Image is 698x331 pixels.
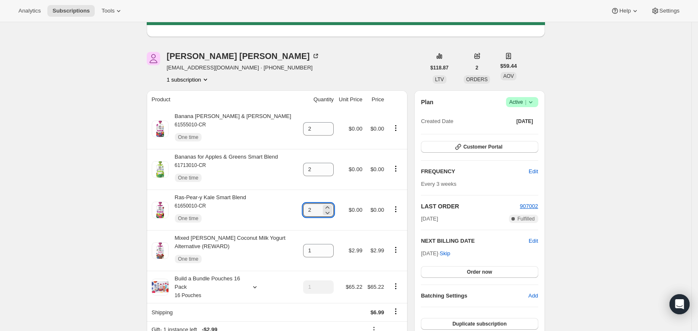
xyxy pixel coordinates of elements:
small: 61650010-CR [175,203,206,209]
button: Customer Portal [421,141,538,153]
button: Order now [421,266,538,278]
button: Analytics [13,5,46,17]
button: Edit [529,237,538,245]
span: [DATE] · [421,250,450,257]
span: Edit [529,167,538,176]
span: $65.22 [367,284,384,290]
span: One time [178,134,199,141]
span: $6.99 [371,309,384,316]
th: Price [365,90,387,109]
div: Bananas for Apples & Greens Smart Blend [169,153,278,186]
span: Add [528,292,538,300]
th: Unit Price [336,90,365,109]
span: $0.00 [349,166,363,172]
th: Shipping [147,303,301,321]
div: Open Intercom Messenger [669,294,690,314]
span: One time [178,174,199,181]
span: Created Date [421,117,453,126]
span: Order now [467,269,492,275]
div: Build a Bundle Pouches 16 Pack [169,275,244,300]
div: Banana [PERSON_NAME] & [PERSON_NAME] [169,112,291,146]
th: Product [147,90,301,109]
span: $2.99 [349,247,363,254]
button: Skip [435,247,455,260]
img: product img [152,242,169,259]
div: Ras-Pear-y Kale Smart Blend [169,193,247,227]
img: product img [152,121,169,137]
span: Help [619,8,631,14]
button: 907002 [520,202,538,210]
span: $0.00 [371,207,384,213]
button: Subscriptions [47,5,95,17]
span: $0.00 [371,126,384,132]
img: product img [152,202,169,218]
img: product img [152,161,169,178]
button: [DATE] [511,115,538,127]
button: Duplicate subscription [421,318,538,330]
button: Tools [96,5,128,17]
span: $65.22 [346,284,363,290]
a: 907002 [520,203,538,209]
button: Product actions [389,205,402,214]
button: Product actions [389,245,402,254]
span: | [525,99,526,105]
span: ORDERS [466,77,488,82]
span: Customer Portal [463,144,502,150]
span: 2 [475,64,478,71]
span: Skip [440,249,450,258]
button: Product actions [167,75,210,84]
span: Duplicate subscription [452,321,506,327]
small: 16 Pouches [175,293,201,298]
button: Product actions [389,123,402,133]
span: One time [178,215,199,222]
h2: LAST ORDER [421,202,520,210]
span: $0.00 [349,126,363,132]
span: Every 3 weeks [421,181,457,187]
button: Shipping actions [389,307,402,316]
button: Product actions [389,282,402,291]
span: Subscriptions [52,8,90,14]
small: 61713010-CR [175,162,206,168]
h6: Batching Settings [421,292,528,300]
button: Product actions [389,164,402,173]
h2: Plan [421,98,433,106]
span: [DATE] [516,118,533,125]
span: [EMAIL_ADDRESS][DOMAIN_NAME] · [PHONE_NUMBER] [167,64,320,72]
button: Settings [646,5,685,17]
span: Fulfilled [517,216,535,222]
button: 2 [470,62,483,74]
span: Analytics [18,8,41,14]
span: [DATE] [421,215,438,223]
h2: FREQUENCY [421,167,529,176]
span: Tools [101,8,114,14]
span: Active [509,98,535,106]
div: [PERSON_NAME] [PERSON_NAME] [167,52,320,60]
button: Edit [524,165,543,178]
span: $118.87 [431,64,449,71]
button: Help [606,5,644,17]
h2: NEXT BILLING DATE [421,237,529,245]
span: AOV [503,73,514,79]
span: $0.00 [371,166,384,172]
span: One time [178,256,199,262]
span: Ashley Araujo [147,52,160,65]
span: LTV [435,77,444,82]
th: Quantity [301,90,336,109]
button: Add [523,289,543,303]
span: $0.00 [349,207,363,213]
small: 61555010-CR [175,122,206,128]
span: $2.99 [371,247,384,254]
div: Mixed [PERSON_NAME] Coconut Milk Yogurt Alternative (REWARD) [169,234,298,267]
span: Settings [659,8,680,14]
span: $59.44 [500,62,517,70]
button: $118.87 [426,62,454,74]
